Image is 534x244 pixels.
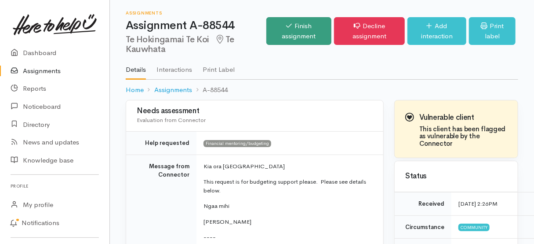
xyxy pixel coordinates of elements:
a: Decline assignment [334,17,404,45]
span: Te Kauwhata [126,34,234,55]
h6: Profile [11,180,99,192]
a: Home [126,85,144,95]
a: Print label [469,17,516,45]
time: [DATE] 2:26PM [458,200,498,207]
a: Details [126,54,146,80]
a: Finish assignment [266,17,331,45]
a: Assignments [154,85,192,95]
h2: Te Hokingamai Te Koi [126,35,266,55]
td: Circumstance [395,215,451,239]
h6: Assignments [126,11,266,15]
a: Print Label [203,54,235,79]
p: This request is for budgeting support please. Please see details below. [203,177,373,195]
li: A-88544 [192,85,228,95]
span: Evaluation from Connector [137,116,206,124]
span: Community [458,224,490,231]
p: ---- [203,233,373,242]
p: Ngaa mihi [203,202,373,211]
h3: Needs assessment [137,107,373,115]
span: Financial mentoring/budgeting [203,140,271,147]
h4: This client has been flagged as vulnerable by the Connector [419,126,507,148]
a: Add interaction [407,17,466,45]
td: Help requested [126,132,196,155]
p: [PERSON_NAME] [203,218,373,226]
nav: breadcrumb [126,80,518,100]
h3: Status [405,172,507,181]
h1: Assignment A-88544 [126,19,266,32]
a: Interactions [156,54,192,79]
p: Kia ora [GEOGRAPHIC_DATA] [203,162,373,171]
h3: Vulnerable client [419,114,507,122]
td: Received [395,192,451,216]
